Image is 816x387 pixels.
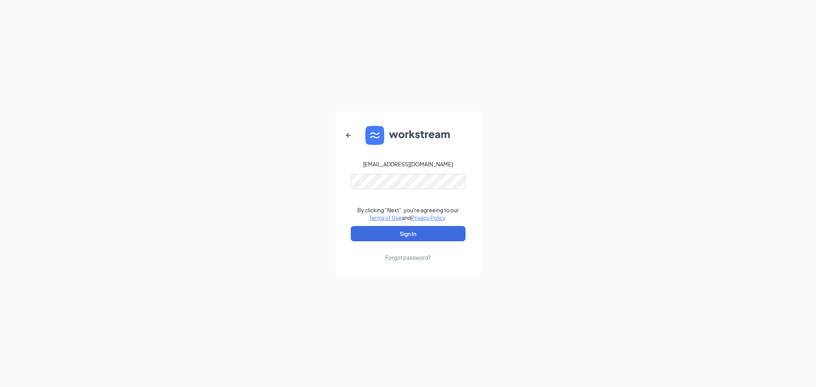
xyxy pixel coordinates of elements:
[363,160,453,168] div: [EMAIL_ADDRESS][DOMAIN_NAME]
[411,214,445,221] a: Privacy Policy
[365,126,451,145] img: WS logo and Workstream text
[339,126,358,145] button: ArrowLeftNew
[369,214,402,221] a: Terms of Use
[344,131,353,140] svg: ArrowLeftNew
[351,226,466,241] button: Sign In
[385,254,431,261] div: Forgot password?
[385,241,431,261] a: Forgot password?
[357,206,459,221] div: By clicking "Next", you're agreeing to our and .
